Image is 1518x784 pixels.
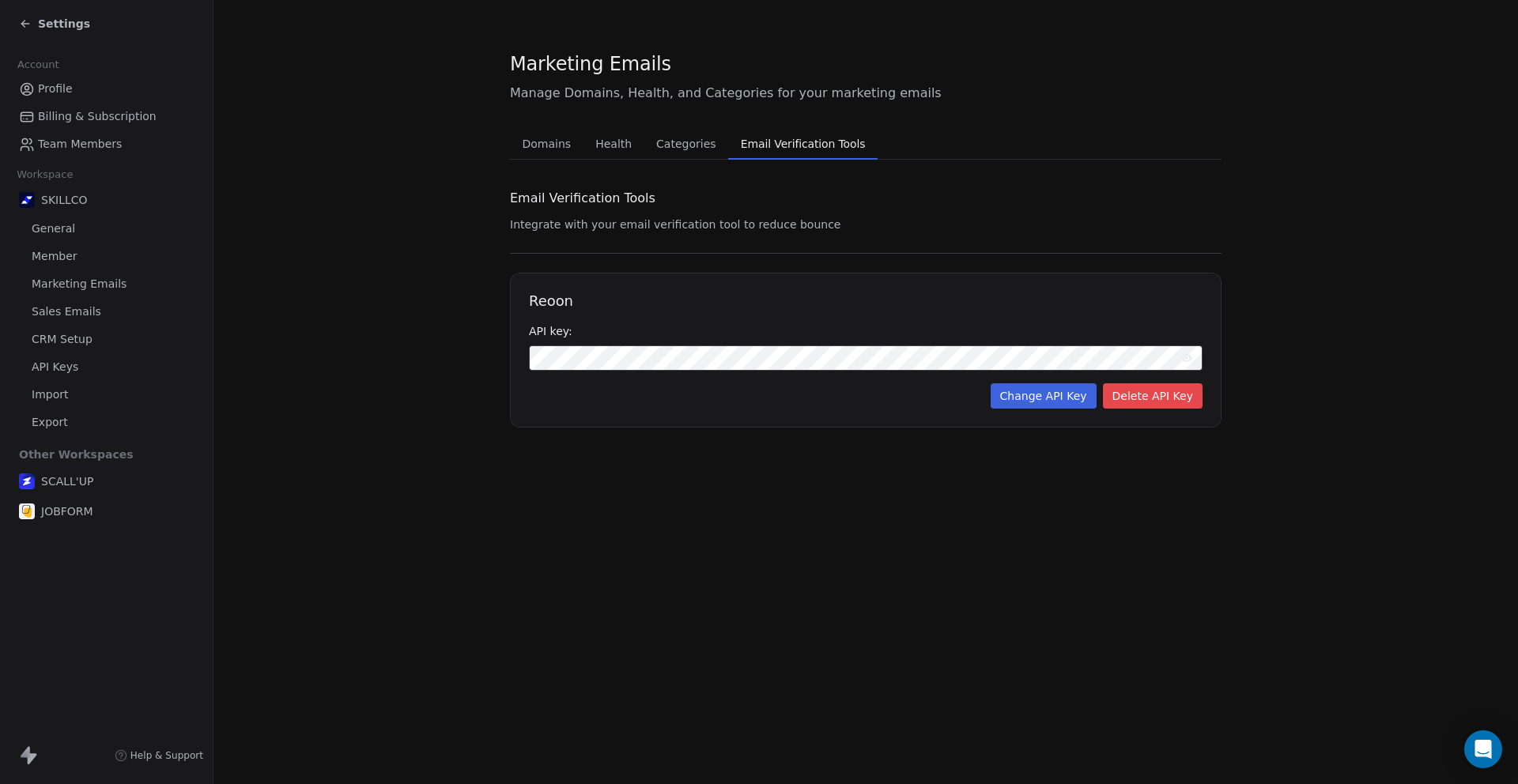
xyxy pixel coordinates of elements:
span: Marketing Emails [32,276,126,292]
span: SKILLCO [41,192,88,208]
span: Marketing Emails [510,52,671,76]
span: Import [32,386,68,403]
span: Account [10,53,66,77]
span: SCALL'UP [41,473,93,489]
span: Workspace [10,163,80,187]
span: Billing & Subscription [38,108,157,125]
div: API key: [529,323,1203,339]
span: General [32,220,75,237]
span: Export [32,414,68,431]
a: Help & Support [115,749,203,762]
h1: Reoon [529,292,1203,311]
a: Sales Emails [13,299,200,325]
span: Sales Emails [32,303,101,320]
img: logo%20scall%20up%202%20(3).png [19,473,35,489]
span: Profile [38,81,73,97]
span: Email Verification Tools [510,189,655,208]
a: Marketing Emails [13,271,200,297]
span: Team Members [38,136,122,153]
span: Email Verification Tools [734,133,872,155]
div: Open Intercom Messenger [1464,730,1502,768]
span: Domains [516,133,578,155]
span: Manage Domains, Health, and Categories for your marketing emails [510,84,1222,103]
a: Profile [13,76,200,102]
span: Integrate with your email verification tool to reduce bounce [510,218,840,231]
span: Other Workspaces [13,442,140,467]
span: API Keys [32,359,78,375]
button: Delete API Key [1103,383,1203,409]
button: Change API Key [991,383,1097,409]
a: Member [13,243,200,269]
img: Skillco%20logo%20icon%20(2).png [19,192,35,208]
span: Health [589,133,638,155]
a: Import [13,382,200,408]
a: Export [13,409,200,435]
a: General [13,216,200,242]
a: Billing & Subscription [13,104,200,130]
a: Settings [19,16,90,32]
span: Help & Support [130,749,203,762]
span: Settings [38,16,90,32]
span: Member [32,248,77,265]
span: Categories [650,133,722,155]
a: CRM Setup [13,326,200,352]
a: API Keys [13,354,200,380]
span: JOBFORM [41,503,93,519]
a: Team Members [13,131,200,157]
span: CRM Setup [32,331,93,348]
img: Logo%20Jobform%20blanc%20(1).png%2000-16-40-377.png [19,503,35,519]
